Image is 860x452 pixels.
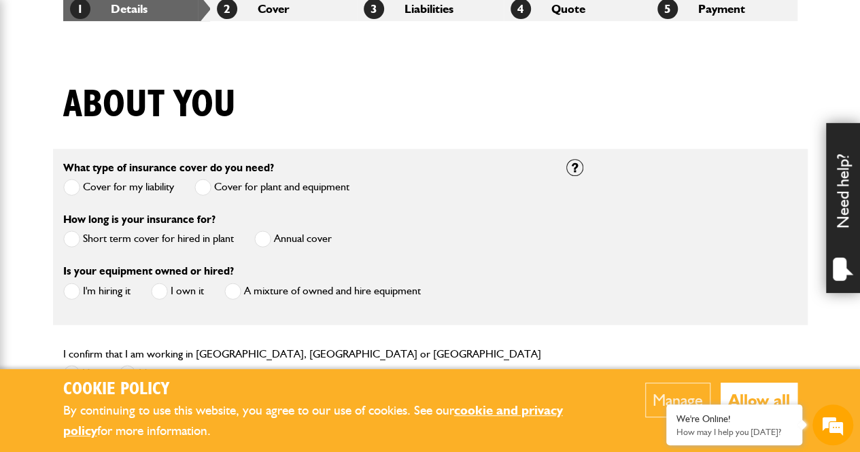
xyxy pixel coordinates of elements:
p: By continuing to use this website, you agree to our use of cookies. See our for more information. [63,400,604,442]
div: Chat with us now [71,76,228,94]
button: Allow all [721,383,797,417]
input: Enter your last name [18,126,248,156]
label: Cover for plant and equipment [194,179,349,196]
label: I'm hiring it [63,283,131,300]
img: d_20077148190_company_1631870298795_20077148190 [23,75,57,94]
textarea: Type your message and hit 'Enter' [18,246,248,341]
label: A mixture of owned and hire equipment [224,283,421,300]
label: Annual cover [254,230,332,247]
div: We're Online! [676,413,792,425]
input: Enter your phone number [18,206,248,236]
label: I confirm that I am working in [GEOGRAPHIC_DATA], [GEOGRAPHIC_DATA] or [GEOGRAPHIC_DATA] [63,349,541,360]
label: No [119,365,153,382]
div: Need help? [826,123,860,293]
label: Is your equipment owned or hired? [63,266,234,277]
label: Short term cover for hired in plant [63,230,234,247]
label: How long is your insurance for? [63,214,216,225]
input: Enter your email address [18,166,248,196]
label: What type of insurance cover do you need? [63,162,274,173]
div: Minimize live chat window [223,7,256,39]
a: cookie and privacy policy [63,402,563,439]
h1: About you [63,82,236,128]
p: How may I help you today? [676,427,792,437]
h2: Cookie Policy [63,379,604,400]
em: Start Chat [185,352,247,370]
label: Cover for my liability [63,179,174,196]
button: Manage [645,383,710,417]
label: I own it [151,283,204,300]
label: Yes [63,365,99,382]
